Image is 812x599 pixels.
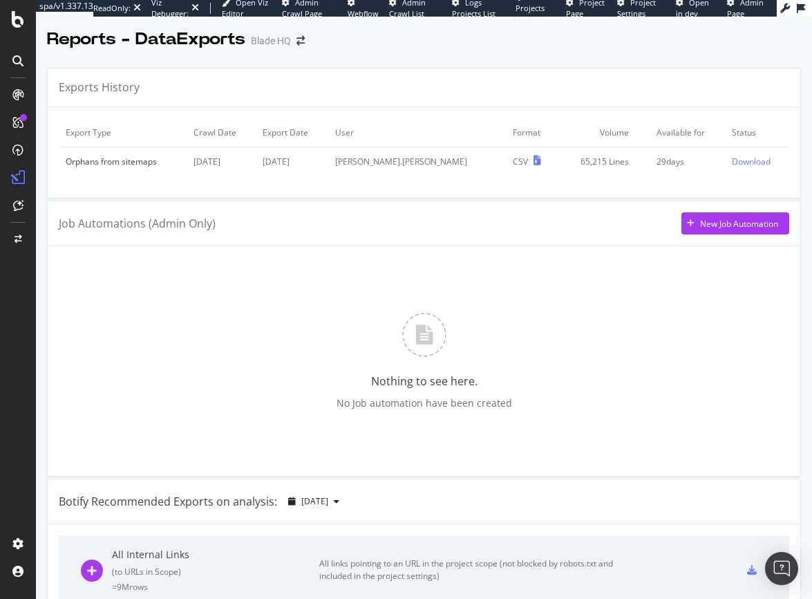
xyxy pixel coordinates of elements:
[187,118,256,147] td: Crawl Date
[112,581,319,593] div: = 9M rows
[59,118,187,147] td: Export Type
[112,566,319,578] div: ( to URLs in Scope )
[650,147,726,176] td: 29 days
[93,3,131,14] div: ReadOnly:
[256,118,328,147] td: Export Date
[402,313,446,357] img: J3t+pQLvoHxnFBO3SZG38AAAAASUVORK5CYII=
[47,28,245,51] div: Reports - DataExports
[59,216,216,232] div: Job Automations (Admin Only)
[506,118,557,147] td: Format
[301,495,328,507] span: 2025 Aug. 31st
[513,156,528,167] div: CSV
[319,557,630,582] div: All links pointing to an URL in the project scope (not blocked by robots.txt and included in the ...
[725,118,789,147] td: Status
[251,34,291,48] div: Blade HQ
[765,552,798,585] div: Open Intercom Messenger
[112,548,319,562] div: All Internal Links
[256,147,328,176] td: [DATE]
[66,156,180,167] div: Orphans from sitemaps
[328,147,506,176] td: [PERSON_NAME].[PERSON_NAME]
[557,118,650,147] td: Volume
[187,147,256,176] td: [DATE]
[700,218,778,230] div: New Job Automation
[747,565,757,575] div: csv-export
[681,212,789,234] button: New Job Automation
[328,118,506,147] td: User
[557,147,650,176] td: 65,215 Lines
[59,80,140,95] div: Exports History
[371,374,478,389] div: Nothing to see here.
[732,156,771,167] div: Download
[650,118,726,147] td: Available for
[337,396,512,410] div: No Job automation have been created
[59,494,277,510] div: Botify Recommended Exports on analysis:
[732,156,782,167] a: Download
[348,8,379,19] span: Webflow
[296,36,305,46] div: arrow-right-arrow-left
[516,3,545,24] span: Projects List
[283,490,345,513] button: [DATE]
